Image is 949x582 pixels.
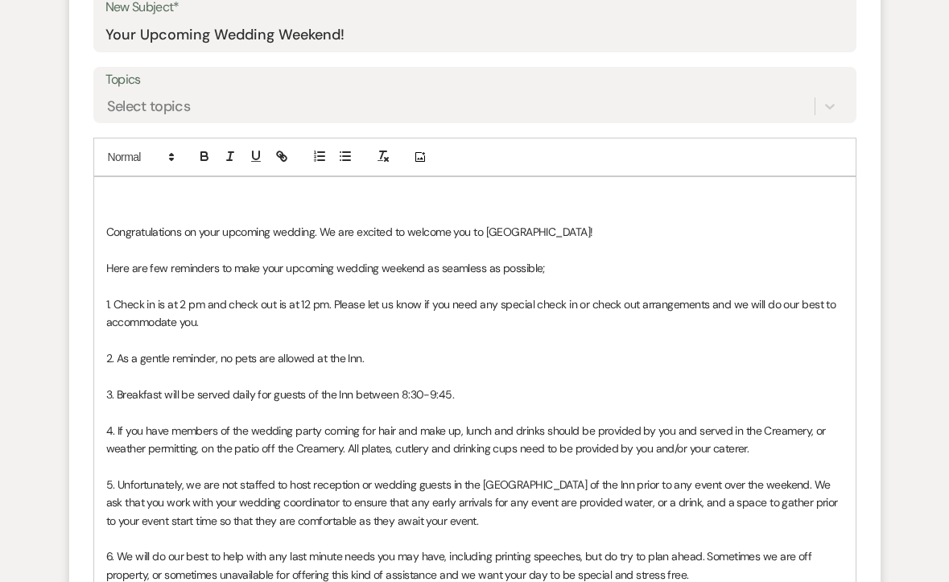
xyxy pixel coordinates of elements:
[106,223,844,241] p: Congratulations on your upcoming wedding. We are excited to welcome you to [GEOGRAPHIC_DATA]!
[106,386,844,403] p: 3. Breakfast will be served daily for guests of the Inn between 8:30-9:45.
[107,96,191,118] div: Select topics
[106,476,844,530] p: 5. Unfortunately, we are not staffed to host reception or wedding guests in the [GEOGRAPHIC_DATA]...
[106,259,844,277] p: Here are few reminders to make your upcoming wedding weekend as seamless as possible;
[105,68,844,92] label: Topics
[106,422,844,458] p: 4. If you have members of the wedding party coming for hair and make up, lunch and drinks should ...
[106,349,844,367] p: 2. As a gentle reminder, no pets are allowed at the Inn.
[106,295,844,332] p: 1. Check in is at 2 pm and check out is at 12 pm. Please let us know if you need any special chec...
